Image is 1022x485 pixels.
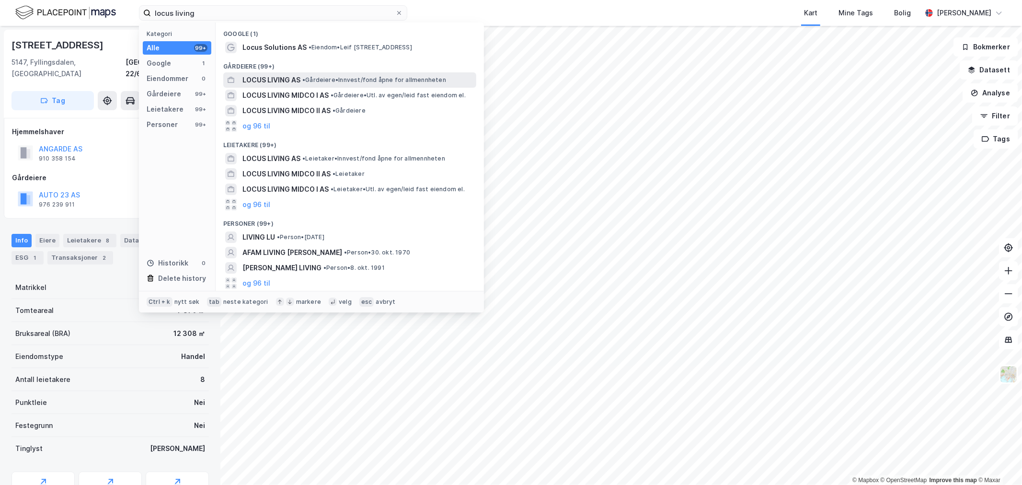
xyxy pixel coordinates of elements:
div: Kart [804,7,817,19]
div: tab [207,297,221,307]
div: neste kategori [223,298,268,306]
div: Delete history [158,273,206,284]
div: Leietakere [63,234,116,247]
div: Alle [147,42,160,54]
div: nytt søk [174,298,200,306]
button: Tag [11,91,94,110]
span: [PERSON_NAME] LIVING [242,262,322,274]
div: Eiendommer [147,73,188,84]
button: og 96 til [242,277,270,289]
div: Bolig [894,7,911,19]
span: • [302,76,305,83]
iframe: Chat Widget [974,439,1022,485]
div: avbryt [376,298,395,306]
div: Hjemmelshaver [12,126,208,138]
div: Historikk [147,257,188,269]
div: Datasett [120,234,156,247]
div: [PERSON_NAME] [937,7,991,19]
div: Leietakere (99+) [216,134,484,151]
span: • [323,264,326,271]
span: LOCUS LIVING AS [242,74,300,86]
div: Google (1) [216,23,484,40]
button: og 96 til [242,120,270,132]
span: Locus Solutions AS [242,42,307,53]
span: Eiendom • Leif [STREET_ADDRESS] [309,44,412,51]
span: Gårdeiere [333,107,366,115]
span: Gårdeiere • Utl. av egen/leid fast eiendom el. [331,92,466,99]
div: 8 [103,236,113,245]
a: Mapbox [852,477,879,484]
span: LOCUS LIVING MIDCO II AS [242,168,331,180]
div: ESG [11,251,44,265]
div: [PERSON_NAME] [150,443,205,454]
div: 910 358 154 [39,155,76,162]
div: Nei [194,420,205,431]
div: [GEOGRAPHIC_DATA], 22/669 [126,57,209,80]
div: 99+ [194,90,207,98]
div: Tomteareal [15,305,54,316]
div: Eiendomstype [15,351,63,362]
div: markere [296,298,321,306]
div: 1 [200,59,207,67]
button: Analyse [963,83,1018,103]
div: Matrikkel [15,282,46,293]
span: • [333,170,335,177]
div: velg [339,298,352,306]
span: LIVING LU [242,231,275,243]
div: Gårdeiere (99+) [216,55,484,72]
div: 0 [200,259,207,267]
button: Filter [972,106,1018,126]
div: Nei [194,397,205,408]
div: Gårdeiere [147,88,181,100]
span: Person • 30. okt. 1970 [344,249,410,256]
div: 12 308 ㎡ [173,328,205,339]
div: Mine Tags [838,7,873,19]
span: Leietaker • Utl. av egen/leid fast eiendom el. [331,185,465,193]
div: [STREET_ADDRESS] [11,37,105,53]
span: AFAM LIVING [PERSON_NAME] [242,247,342,258]
div: Personer [147,119,178,130]
img: Z [999,365,1018,383]
a: OpenStreetMap [881,477,927,484]
span: Gårdeiere • Innvest/fond åpne for allmennheten [302,76,446,84]
div: Transaksjoner [47,251,113,265]
span: Person • 8. okt. 1991 [323,264,385,272]
div: 0 [200,75,207,82]
div: 99+ [194,121,207,128]
span: • [331,185,333,193]
span: • [344,249,347,256]
div: 976 239 911 [39,201,75,208]
div: esc [359,297,374,307]
div: Antall leietakere [15,374,70,385]
span: • [302,155,305,162]
div: Tinglyst [15,443,43,454]
button: og 96 til [242,199,270,210]
div: 99+ [194,44,207,52]
span: Leietaker [333,170,365,178]
span: LOCUS LIVING MIDCO II AS [242,105,331,116]
div: 8 [200,374,205,385]
div: Info [11,234,32,247]
div: 99+ [194,105,207,113]
div: Eiere [35,234,59,247]
span: LOCUS LIVING MIDCO I AS [242,90,329,101]
button: Bokmerker [953,37,1018,57]
div: 5147, Fyllingsdalen, [GEOGRAPHIC_DATA] [11,57,126,80]
div: 2 [100,253,109,263]
div: 1 [30,253,40,263]
div: Leietakere [147,104,184,115]
div: Gårdeiere [12,172,208,184]
div: Personer (99+) [216,212,484,230]
span: • [331,92,333,99]
span: Leietaker • Innvest/fond åpne for allmennheten [302,155,445,162]
input: Søk på adresse, matrikkel, gårdeiere, leietakere eller personer [151,6,395,20]
div: Bruksareal (BRA) [15,328,70,339]
div: Ctrl + k [147,297,172,307]
div: Handel [181,351,205,362]
div: Punktleie [15,397,47,408]
span: • [333,107,335,114]
span: LOCUS LIVING AS [242,153,300,164]
button: Tags [974,129,1018,149]
span: LOCUS LIVING MIDCO I AS [242,184,329,195]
